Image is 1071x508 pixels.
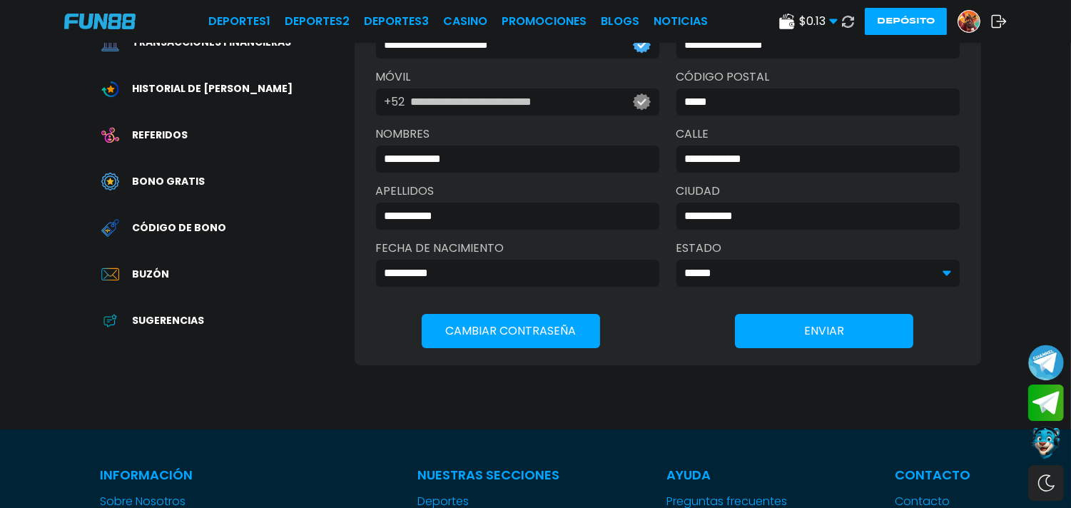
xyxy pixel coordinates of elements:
button: Contact customer service [1028,425,1064,462]
a: Deportes2 [285,13,350,30]
img: Referral [101,126,119,144]
img: Free Bonus [101,173,119,190]
span: Código de bono [133,220,227,235]
a: Wagering TransactionHistorial de [PERSON_NAME] [91,73,355,105]
div: Switch theme [1028,465,1064,501]
a: Free BonusBono Gratis [91,166,355,198]
img: Company Logo [64,14,136,29]
a: CASINO [443,13,487,30]
a: Redeem BonusCódigo de bono [91,212,355,244]
p: Ayuda [667,465,788,484]
span: Bono Gratis [133,174,205,189]
img: App Feedback [101,312,119,330]
span: Buzón [133,267,170,282]
a: Deportes3 [364,13,429,30]
label: Código Postal [676,68,960,86]
a: App FeedbackSugerencias [91,305,355,337]
button: Join telegram channel [1028,344,1064,381]
a: Deportes1 [208,13,270,30]
span: Referidos [133,128,188,143]
img: Avatar [958,11,980,32]
a: NOTICIAS [654,13,708,30]
label: Estado [676,240,960,257]
img: Inbox [101,265,119,283]
label: Fecha de Nacimiento [376,240,659,257]
a: InboxBuzón [91,258,355,290]
p: Contacto [895,465,971,484]
button: Join telegram [1028,385,1064,422]
label: NOMBRES [376,126,659,143]
label: APELLIDOS [376,183,659,200]
img: Redeem Bonus [101,219,119,237]
label: Móvil [376,68,659,86]
a: BLOGS [601,13,639,30]
a: Avatar [958,10,991,33]
span: $ 0.13 [799,13,838,30]
button: ENVIAR [735,314,913,348]
p: +52 [385,93,405,111]
a: ReferralReferidos [91,119,355,151]
p: Información [101,465,311,484]
p: Nuestras Secciones [418,465,560,484]
img: Wagering Transaction [101,80,119,98]
label: Calle [676,126,960,143]
label: Ciudad [676,183,960,200]
span: Historial de [PERSON_NAME] [133,81,293,96]
button: Depósito [865,8,947,35]
a: Promociones [502,13,587,30]
span: Sugerencias [133,313,205,328]
button: Cambiar Contraseña [422,314,600,348]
